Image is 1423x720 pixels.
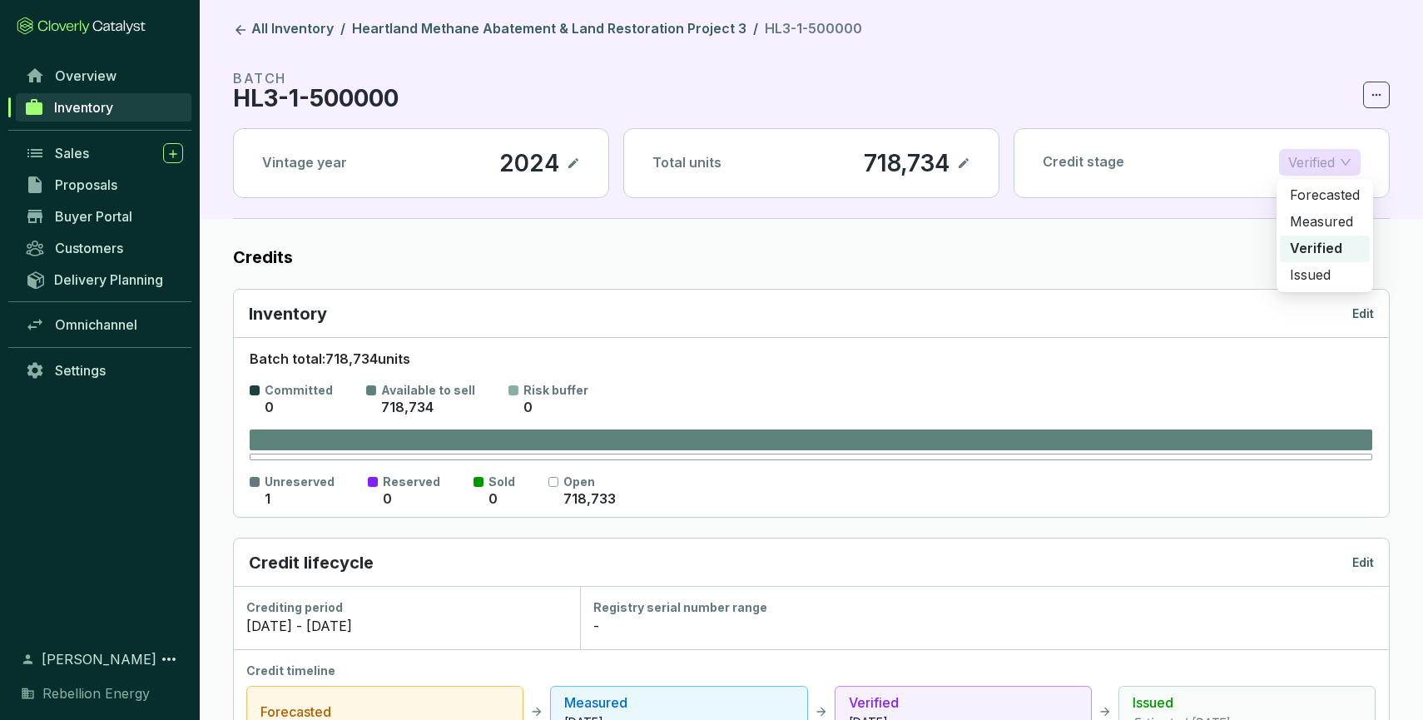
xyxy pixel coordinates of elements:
[383,474,440,490] p: Reserved
[17,356,191,385] a: Settings
[849,693,1078,713] p: Verified
[593,599,1376,616] div: Registry serial number range
[1290,213,1360,231] p: Measured
[16,93,191,122] a: Inventory
[55,67,117,84] span: Overview
[55,316,137,333] span: Omnichannel
[652,154,721,172] p: Total units
[17,202,191,231] a: Buyer Portal
[246,616,567,636] div: [DATE] - [DATE]
[765,20,862,37] span: HL3-1-500000
[265,474,335,490] p: Unreserved
[381,399,434,417] p: 718,734
[42,683,150,703] span: Rebellion Energy
[1352,305,1374,322] p: Edit
[753,20,758,40] li: /
[1288,150,1335,175] p: Verified
[498,149,560,177] p: 2024
[249,302,327,325] p: Inventory
[17,310,191,339] a: Omnichannel
[1290,240,1360,258] p: Verified
[17,62,191,90] a: Overview
[863,149,950,177] p: 718,734
[1290,186,1360,205] p: Forecasted
[349,20,750,40] a: Heartland Methane Abatement & Land Restoration Project 3
[593,616,1376,636] div: -
[42,649,156,669] span: [PERSON_NAME]
[17,171,191,199] a: Proposals
[55,362,106,379] span: Settings
[246,663,1376,679] div: Credit timeline
[17,266,191,293] a: Delivery Planning
[488,474,515,490] p: Sold
[246,599,567,616] div: Crediting period
[230,20,337,40] a: All Inventory
[340,20,345,40] li: /
[265,490,270,509] p: 1
[1133,693,1361,713] p: Issued
[488,490,498,509] p: 0
[54,271,163,288] span: Delivery Planning
[55,176,117,193] span: Proposals
[54,99,113,116] span: Inventory
[1352,554,1374,571] p: Edit
[55,208,132,225] span: Buyer Portal
[262,154,347,172] p: Vintage year
[1043,153,1124,171] p: Credit stage
[563,474,616,490] p: Open
[523,382,588,399] p: Risk buffer
[233,68,399,88] p: BATCH
[55,145,89,161] span: Sales
[563,490,616,509] p: 718,733
[381,382,475,399] p: Available to sell
[265,382,333,399] p: Committed
[523,399,533,415] span: 0
[17,234,191,262] a: Customers
[250,350,1372,369] p: Batch total: 718,734 units
[233,88,399,108] p: HL3-1-500000
[265,399,274,417] p: 0
[564,693,793,713] p: Measured
[233,246,1390,269] label: Credits
[383,490,392,509] p: 0
[249,551,374,574] p: Credit lifecycle
[55,240,123,256] span: Customers
[17,139,191,167] a: Sales
[1290,266,1360,285] p: Issued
